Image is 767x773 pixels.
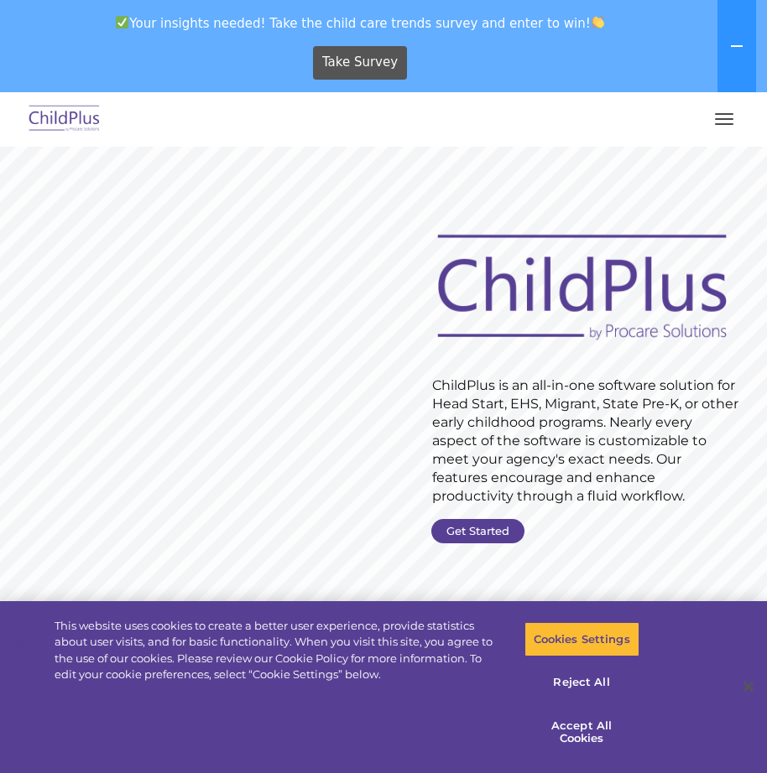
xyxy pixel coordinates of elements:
[432,376,738,506] rs-layer: ChildPlus is an all-in-one software solution for Head Start, EHS, Migrant, State Pre-K, or other ...
[524,622,639,657] button: Cookies Settings
[431,519,524,543] a: Get Started
[730,668,767,705] button: Close
[322,48,398,77] span: Take Survey
[7,7,714,39] span: Your insights needed! Take the child care trends survey and enter to win!
[55,618,501,683] div: This website uses cookies to create a better user experience, provide statistics about user visit...
[313,46,408,80] a: Take Survey
[25,100,104,139] img: ChildPlus by Procare Solutions
[592,16,604,29] img: 👏
[116,16,128,29] img: ✅
[524,708,639,756] button: Accept All Cookies
[524,665,639,700] button: Reject All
